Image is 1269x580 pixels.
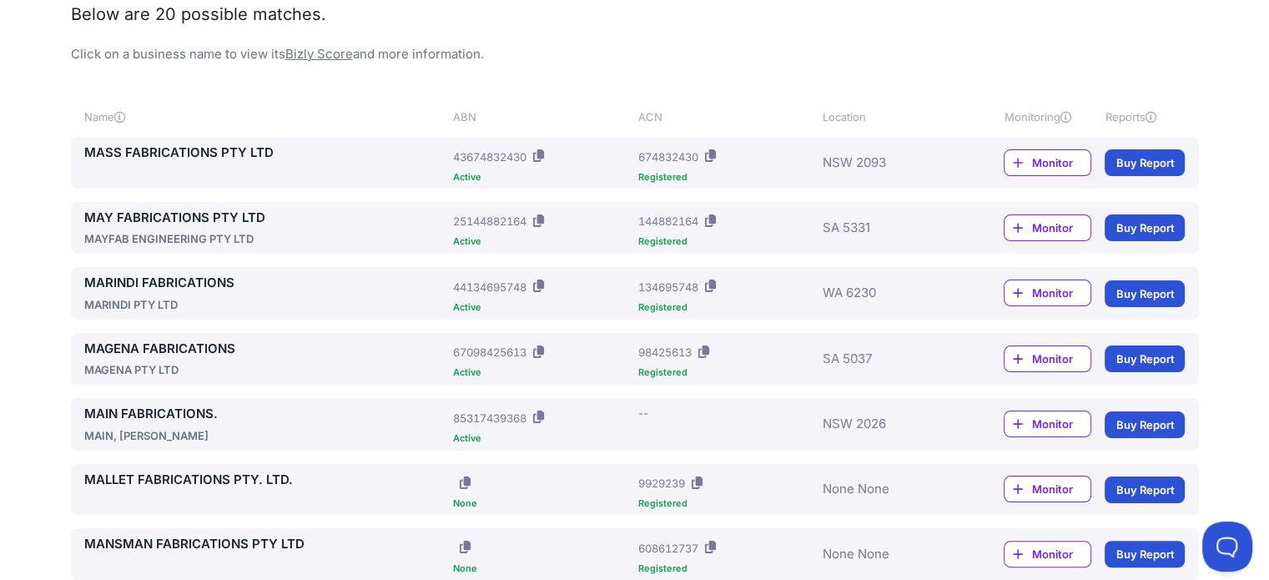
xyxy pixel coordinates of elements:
div: NSW 2093 [823,144,954,182]
div: MAYFAB ENGINEERING PTY LTD [84,230,447,247]
div: Active [453,368,631,377]
div: None [453,564,631,573]
a: MARINDI FABRICATIONS [84,274,447,293]
div: Active [453,237,631,246]
div: MAGENA PTY LTD [84,361,447,378]
div: 44134695748 [453,279,526,295]
a: MAIN FABRICATIONS. [84,405,447,424]
a: Buy Report [1105,477,1185,503]
a: Monitor [1004,411,1091,437]
span: Monitor [1031,546,1090,562]
div: Reports [1105,108,1185,125]
span: Monitor [1031,219,1090,236]
a: Monitor [1004,541,1091,567]
div: Active [453,303,631,312]
span: Monitor [1031,416,1090,432]
a: Monitor [1004,214,1091,241]
div: Location [823,108,954,125]
div: None None [823,535,954,573]
a: Monitor [1004,476,1091,502]
a: MANSMAN FABRICATIONS PTY LTD [84,535,447,554]
a: Buy Report [1105,280,1185,307]
div: WA 6230 [823,274,954,313]
div: None None [823,471,954,509]
div: None [453,499,631,508]
div: Registered [637,237,815,246]
div: 85317439368 [453,410,526,426]
a: Buy Report [1105,345,1185,372]
div: 67098425613 [453,344,526,361]
span: Monitor [1031,481,1090,497]
div: Active [453,434,631,443]
div: ABN [453,108,631,125]
div: Name [84,108,447,125]
div: Registered [637,564,815,573]
a: Buy Report [1105,214,1185,241]
div: MAIN, [PERSON_NAME] [84,427,447,444]
a: Monitor [1004,149,1091,176]
div: Registered [637,303,815,312]
p: Click on a business name to view its and more information. [71,45,1199,64]
span: Monitor [1031,154,1090,171]
div: 134695748 [637,279,697,295]
div: 25144882164 [453,213,526,229]
div: MARINDI PTY LTD [84,296,447,313]
div: Active [453,173,631,182]
span: Monitor [1031,285,1090,301]
a: MALLET FABRICATIONS PTY. LTD. [84,471,447,490]
div: -- [637,405,647,421]
a: Monitor [1004,345,1091,372]
a: MAGENA FABRICATIONS [84,340,447,359]
div: Registered [637,173,815,182]
div: NSW 2026 [823,405,954,444]
a: MASS FABRICATIONS PTY LTD [84,144,447,163]
div: ACN [637,108,815,125]
span: Below are 20 possible matches. [71,4,326,24]
div: 98425613 [637,344,691,361]
div: 9929239 [637,475,684,492]
a: Buy Report [1105,149,1185,176]
a: Buy Report [1105,541,1185,567]
div: Registered [637,499,815,508]
div: 608612737 [637,540,697,557]
div: 674832430 [637,149,697,165]
iframe: Toggle Customer Support [1202,522,1252,572]
a: Bizly Score [285,46,353,62]
span: Monitor [1031,351,1090,367]
a: MAY FABRICATIONS PTY LTD [84,209,447,228]
div: SA 5037 [823,340,954,379]
a: Buy Report [1105,411,1185,438]
div: Registered [637,368,815,377]
div: Monitoring [1004,108,1091,125]
div: SA 5331 [823,209,954,248]
div: 43674832430 [453,149,526,165]
a: Monitor [1004,280,1091,306]
div: 144882164 [637,213,697,229]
